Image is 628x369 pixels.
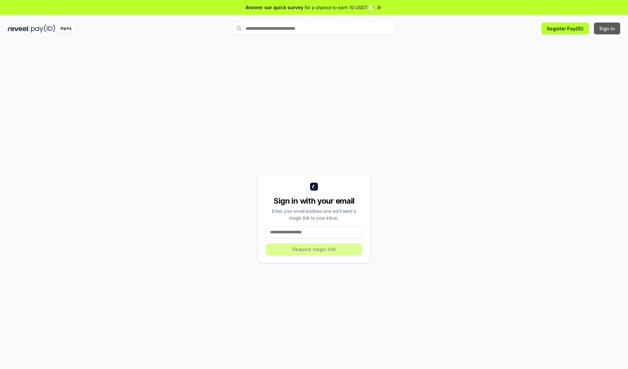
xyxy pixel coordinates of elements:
[246,4,303,11] span: Answer our quick survey
[266,196,362,206] div: Sign in with your email
[57,25,75,33] div: Alpha
[8,25,30,33] img: reveel_dark
[310,183,318,191] img: logo_small
[305,4,375,11] span: for a chance to earn 10 USDT 📝
[31,25,55,33] img: pay_id
[594,23,620,34] button: Sign In
[266,208,362,221] div: Enter your email address and we’ll send a magic link to your inbox.
[542,23,589,34] button: Register Pay(ID)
